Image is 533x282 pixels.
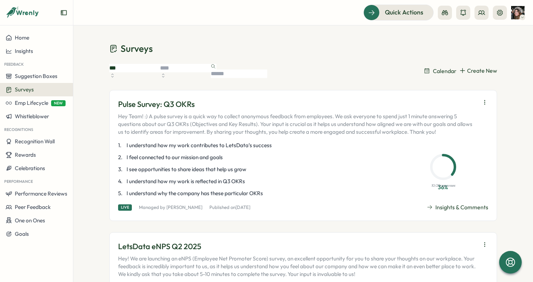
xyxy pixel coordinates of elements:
span: 3 . [118,166,125,173]
div: Live [118,204,132,210]
span: Rewards [15,151,36,158]
span: I understand how my work contributes to LetsData’s success [127,142,272,149]
span: [DATE] [235,204,250,210]
span: Calendar [433,67,457,75]
p: Pulse Survey: Q3 OKRs [118,99,478,110]
span: 2 . [118,154,125,161]
span: NEW [51,100,66,106]
span: 1 . [118,142,125,149]
span: Celebrations [15,165,45,172]
p: 36 % [427,183,459,191]
p: Managed by [139,204,202,211]
a: Create New [459,66,497,76]
a: Insights & Comments [427,203,488,212]
span: Home [15,34,29,41]
a: [PERSON_NAME] [166,204,202,210]
span: Quick Actions [385,8,423,17]
span: Insights [15,48,33,54]
span: Peer Feedback [15,204,51,210]
span: Surveys [121,42,153,55]
button: Create New [459,66,497,75]
span: I understand how my work is reflected in Q3 OKRs [127,178,245,185]
p: 10 / 28 responses [431,183,455,188]
span: Goals [15,230,29,237]
p: Hey! We are launching an eNPS (Employee Net Promoter Score) survey, an excellent opportunity for ... [118,255,478,278]
span: 4 . [118,178,125,185]
span: Recognition Wall [15,138,55,145]
span: Performance Reviews [15,190,67,197]
span: Surveys [15,86,34,93]
span: Create New [467,66,497,75]
p: Hey Team! :) A pulse survey is a quick way to collect anonymous feedback from employees. We ask e... [118,113,478,136]
span: One on Ones [15,217,45,224]
span: I understand why the company has these particular OKRs [127,190,263,197]
button: Expand sidebar [60,9,67,16]
span: 5 . [118,190,125,197]
span: I see opportunities to share ideas that help us grow [127,166,246,173]
p: LetsData eNPS Q2 2025 [118,241,478,252]
img: Iryna Skasko [511,6,525,19]
span: Whistleblower [15,113,49,120]
p: Published on [209,204,250,211]
span: Emp Lifecycle [15,100,48,106]
button: Quick Actions [363,5,434,20]
span: I feel connected to our mission and goals [127,154,223,161]
span: Suggestion Boxes [15,73,57,79]
button: Insights & Comments [427,203,488,211]
button: Calendar [424,67,457,75]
